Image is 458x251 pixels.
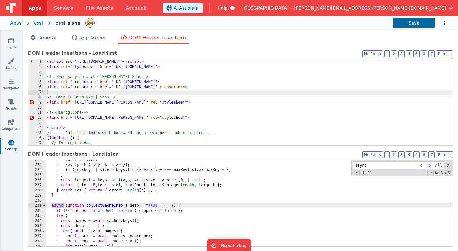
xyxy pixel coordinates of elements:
div: 231 [28,203,46,208]
div: 15 [28,131,46,136]
span: Help [218,5,228,11]
div: 223 [28,162,46,168]
button: Save [393,18,435,28]
span: CaseSensitive Search [434,170,440,176]
div: 5 [28,80,46,85]
button: No Folds [362,50,383,57]
span: 1 of 3 [360,171,374,175]
div: 235 [28,224,46,229]
div: 229 [28,193,46,198]
div: 8 [28,95,46,100]
span: [PERSON_NAME][EMAIL_ADDRESS][PERSON_NAME][DOMAIN_NAME] [294,5,446,11]
button: 6 [421,151,427,158]
div: 14 [28,125,46,131]
span: Servers [54,5,73,11]
button: 2 [391,151,397,158]
div: cssl [34,20,43,26]
div: 238 [28,239,46,244]
div: 2 [28,64,46,69]
div: 224 [28,168,46,173]
div: 225 [28,173,46,178]
input: Search for [353,161,418,169]
button: Options [435,17,448,30]
button: 4 [406,151,412,158]
div: 7 [28,90,46,95]
button: 6 [421,50,427,57]
div: 10 [28,105,46,110]
button: [GEOGRAPHIC_DATA] — [PERSON_NAME][EMAIL_ADDRESS][PERSON_NAME][DOMAIN_NAME] [242,5,453,11]
span: Alt-Enter [433,161,444,169]
span: DOM Header Insertions - Load first [28,49,117,57]
span: Apps [29,5,41,11]
div: Apps [10,20,22,26]
button: 5 [413,151,420,158]
img: e9616e60dfe10b317d64a5e98ec8e357 [86,18,94,27]
span: AI Assistant [174,5,199,11]
button: 2 [391,50,397,57]
div: 232 [28,208,46,213]
div: 17 [28,141,46,146]
div: 237 [28,234,46,239]
button: 7 [428,50,435,57]
div: 233 [28,213,46,219]
div: 9 [28,100,46,105]
div: 16 [28,136,46,141]
div: 228 [28,188,46,193]
div: 227 [28,183,46,188]
span: RegExp Search [427,170,433,176]
div: 13 [28,120,46,125]
div: 1 [28,59,46,64]
div: 236 [28,229,46,234]
button: 1 [384,151,390,158]
div: 230 [28,198,46,203]
button: Format [436,151,453,158]
button: 4 [406,50,412,57]
div: 6 [28,85,46,90]
span: File Assets [86,5,113,11]
button: 1 [384,50,390,57]
span: Whole Word Search [441,170,446,176]
button: 7 [428,151,435,158]
div: cssl_alpha [55,20,80,26]
button: Format [436,50,453,57]
div: 3 [28,69,46,75]
div: 12 [28,115,46,120]
button: 3 [398,50,405,57]
span: DOM Header Insertions - Load later [28,150,118,158]
button: 5 [413,50,420,57]
div: 11 [28,110,46,115]
span: [GEOGRAPHIC_DATA] — [242,5,294,11]
span: General [37,34,56,41]
button: No Folds [362,151,383,158]
div: 239 [28,244,46,249]
span: Toggel Replace mode [354,170,360,175]
span: DOM Header Insertions [128,34,186,41]
button: 3 [398,151,405,158]
div: 234 [28,219,46,224]
span: App Model [79,34,105,41]
div: 4 [28,75,46,80]
span: Search In Selection [447,170,451,176]
button: AI Assistant [163,3,203,13]
div: 226 [28,178,46,183]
